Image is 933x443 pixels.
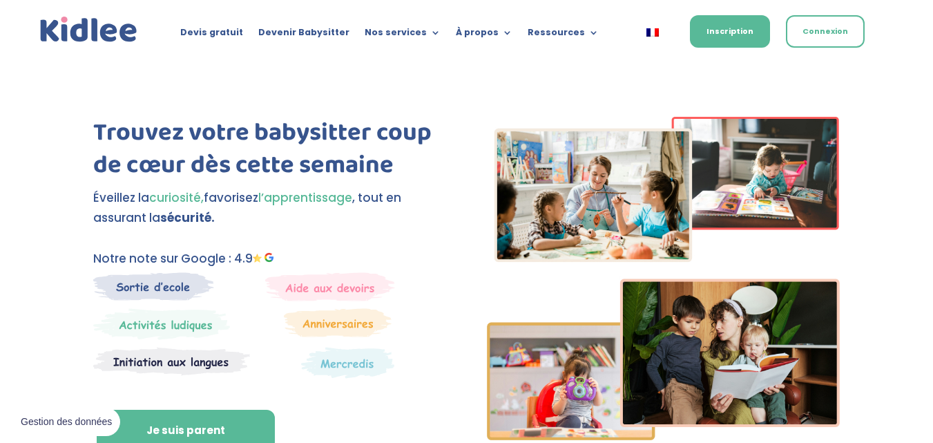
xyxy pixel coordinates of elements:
span: curiosité, [149,189,204,206]
a: Devis gratuit [180,28,243,43]
h1: Trouvez votre babysitter coup de cœur dès cette semaine [93,117,446,189]
a: Inscription [690,15,770,48]
img: logo_kidlee_bleu [37,14,140,46]
button: Gestion des données [12,408,120,437]
a: Devenir Babysitter [258,28,349,43]
a: Kidlee Logo [37,14,140,46]
img: Anniversaire [284,308,392,337]
img: weekends [265,272,395,301]
strong: sécurité. [160,209,215,226]
img: Atelier thematique [93,347,250,376]
img: Sortie decole [93,272,214,301]
span: Gestion des données [21,416,112,428]
a: À propos [456,28,512,43]
p: Notre note sur Google : 4.9 [93,249,446,269]
p: Éveillez la favorisez , tout en assurant la [93,188,446,228]
img: Thematique [301,347,394,379]
img: Imgs-2 [487,117,840,440]
a: Connexion [786,15,865,48]
a: Nos services [365,28,441,43]
span: l’apprentissage [258,189,352,206]
img: Mercredi [93,308,230,340]
a: Ressources [528,28,599,43]
img: Français [646,28,659,37]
